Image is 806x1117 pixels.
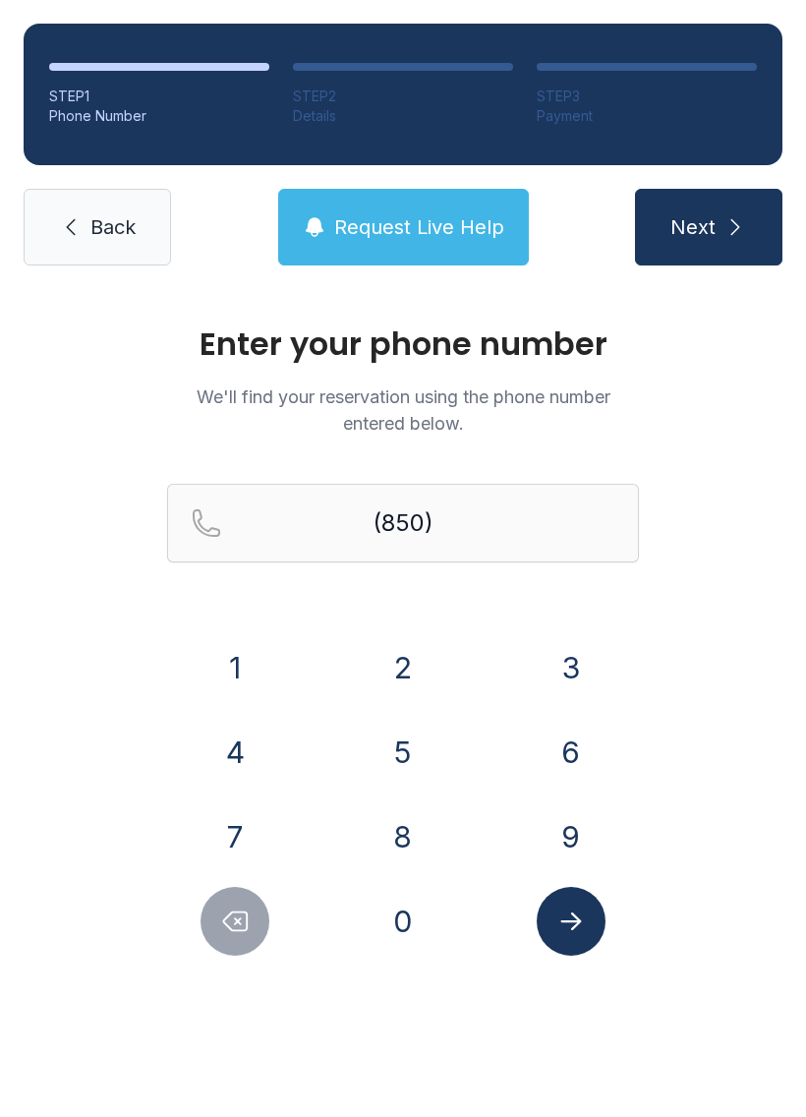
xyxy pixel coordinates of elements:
span: Back [90,213,136,241]
button: Submit lookup form [537,887,605,956]
button: 5 [369,718,437,787]
button: 4 [201,718,269,787]
button: 9 [537,802,605,871]
p: We'll find your reservation using the phone number entered below. [167,383,639,437]
div: Phone Number [49,106,269,126]
button: 2 [369,633,437,702]
div: Payment [537,106,757,126]
button: Delete number [201,887,269,956]
button: 1 [201,633,269,702]
span: Request Live Help [334,213,504,241]
button: 8 [369,802,437,871]
button: 7 [201,802,269,871]
div: Details [293,106,513,126]
div: STEP 1 [49,87,269,106]
h1: Enter your phone number [167,328,639,360]
input: Reservation phone number [167,484,639,562]
span: Next [670,213,716,241]
button: 3 [537,633,605,702]
button: 0 [369,887,437,956]
button: 6 [537,718,605,787]
div: STEP 2 [293,87,513,106]
div: STEP 3 [537,87,757,106]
